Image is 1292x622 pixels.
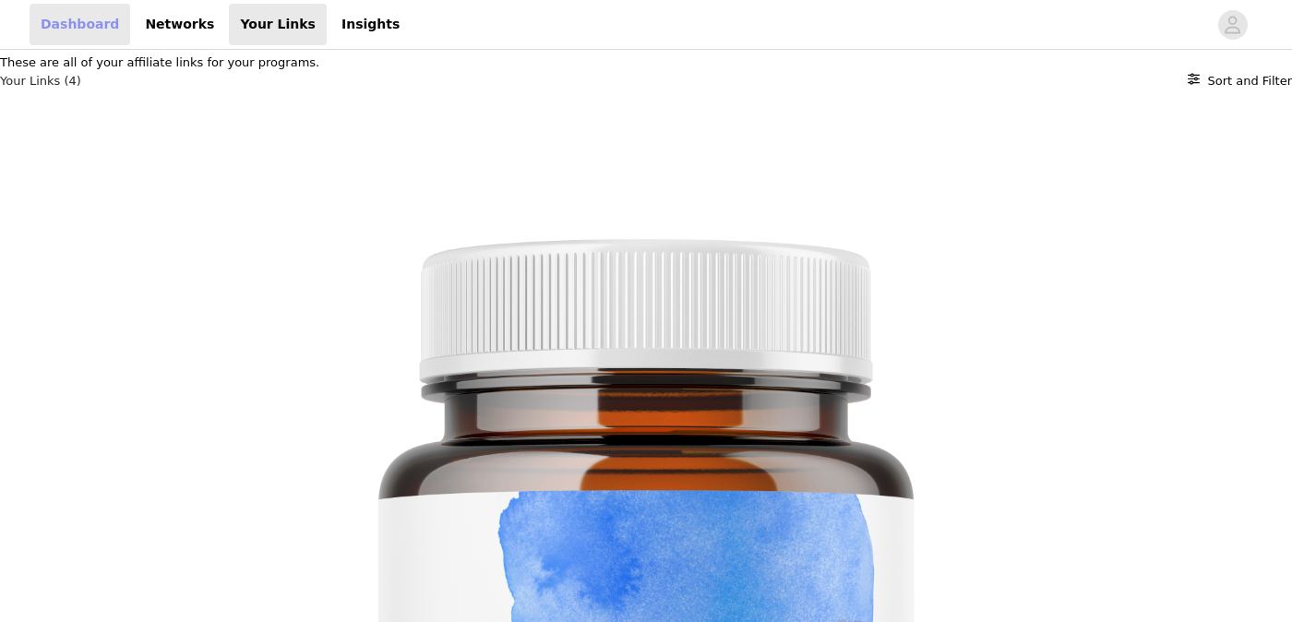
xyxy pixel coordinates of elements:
button: Sort and Filter [1188,72,1292,90]
div: avatar [1224,10,1241,40]
a: Dashboard [30,4,130,45]
a: Insights [330,4,411,45]
a: Networks [134,4,225,45]
a: Your Links [229,4,327,45]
